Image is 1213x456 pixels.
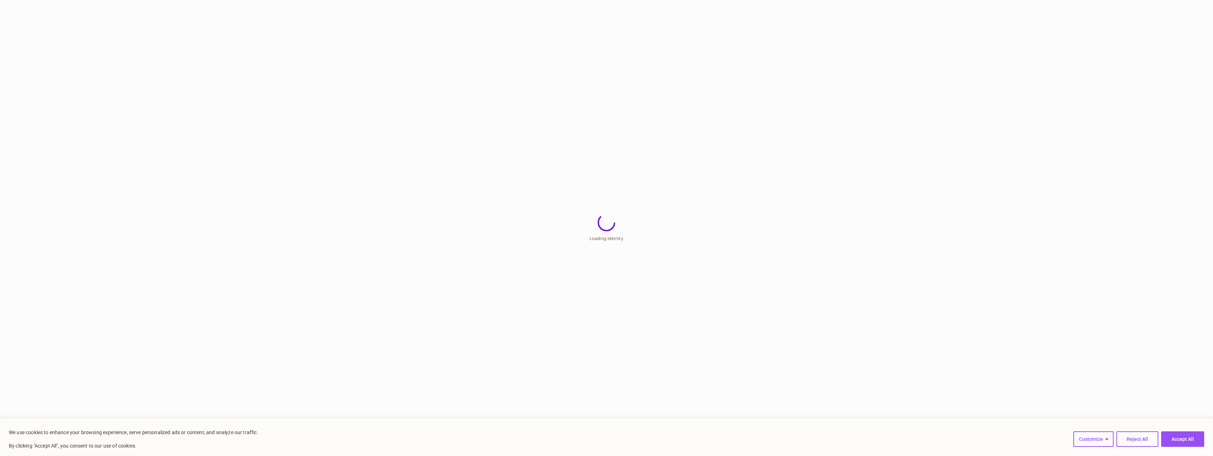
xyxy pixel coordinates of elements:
button: Customize [1073,431,1114,447]
button: Accept All [1161,431,1204,447]
p: By clicking "Accept All", you consent to our use of cookies. [9,442,258,450]
p: We use cookies to enhance your browsing experience, serve personalized ads or content, and analyz... [9,428,258,437]
span: Loading Identity [590,236,623,241]
button: Reject All [1116,431,1158,447]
